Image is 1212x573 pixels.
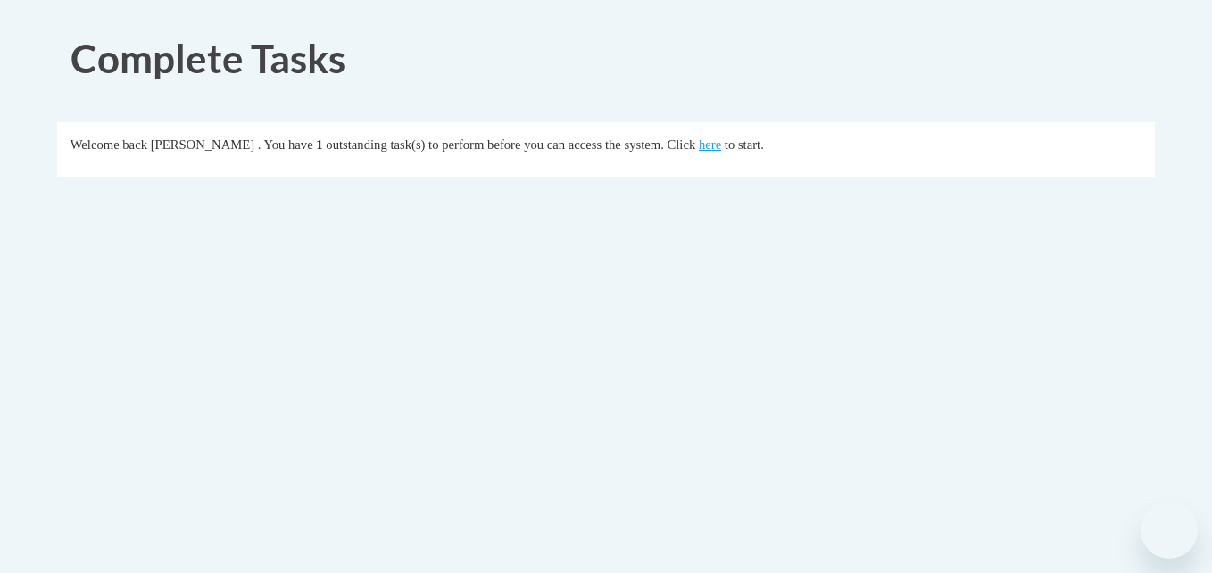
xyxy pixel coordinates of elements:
span: Welcome back [71,137,147,152]
span: [PERSON_NAME] [151,137,254,152]
span: outstanding task(s) to perform before you can access the system. Click [326,137,695,152]
span: to start. [725,137,764,152]
span: Complete Tasks [71,35,345,81]
iframe: Button to launch messaging window [1141,502,1198,559]
span: . You have [258,137,313,152]
span: 1 [316,137,322,152]
a: here [699,137,721,152]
